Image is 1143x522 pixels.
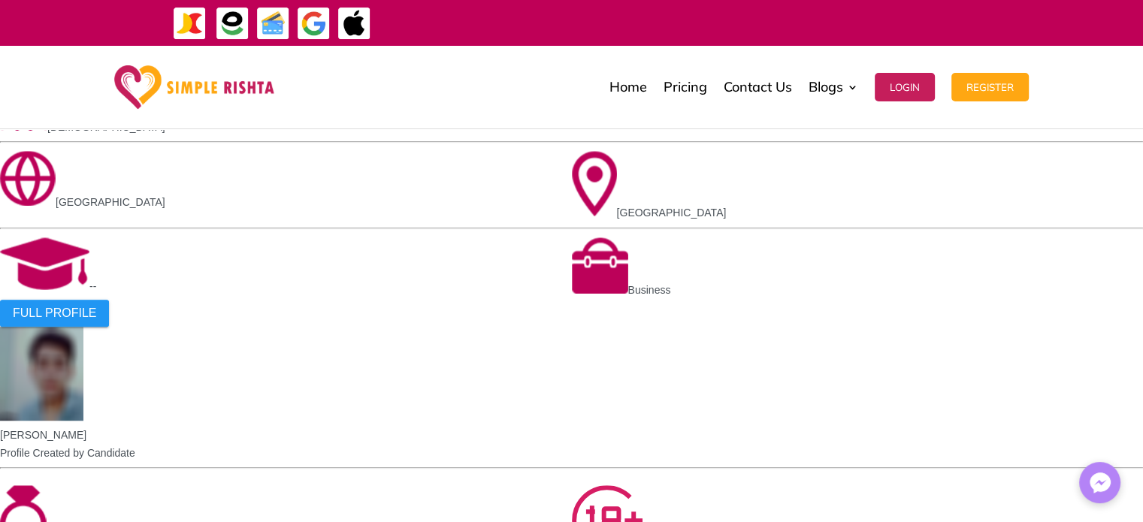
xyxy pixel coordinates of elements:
span: Khan [632,120,657,132]
img: GooglePay-icon [297,7,331,41]
img: JazzCash-icon [173,7,207,41]
span: [GEOGRAPHIC_DATA] [617,207,727,219]
button: Login [875,73,935,101]
button: Register [951,73,1029,101]
span: -- [89,280,96,292]
span: Business [628,284,671,296]
a: Blogs [809,50,858,125]
span: [GEOGRAPHIC_DATA] [56,196,165,208]
a: Pricing [664,50,707,125]
img: ApplePay-icon [337,7,371,41]
a: Home [609,50,647,125]
span: [DEMOGRAPHIC_DATA] [47,121,165,133]
img: Messenger [1085,468,1115,498]
span: FULL PROFILE [13,306,96,320]
a: Login [875,50,935,125]
a: Register [951,50,1029,125]
img: EasyPaisa-icon [216,7,249,41]
a: Contact Us [724,50,792,125]
img: Credit Cards [256,7,290,41]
